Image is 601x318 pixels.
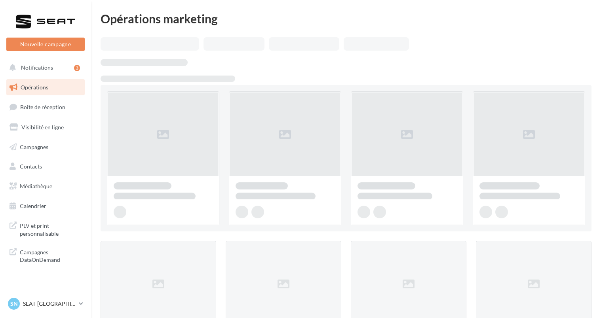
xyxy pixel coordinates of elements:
[10,300,18,308] span: SN
[23,300,76,308] p: SEAT-[GEOGRAPHIC_DATA]
[5,158,86,175] a: Contacts
[5,198,86,214] a: Calendrier
[20,104,65,110] span: Boîte de réception
[5,217,86,240] a: PLV et print personnalisable
[74,65,80,71] div: 3
[101,13,591,25] div: Opérations marketing
[5,119,86,136] a: Visibilité en ligne
[20,163,42,170] span: Contacts
[5,178,86,195] a: Médiathèque
[6,38,85,51] button: Nouvelle campagne
[21,64,53,71] span: Notifications
[5,244,86,267] a: Campagnes DataOnDemand
[5,98,86,115] a: Boîte de réception
[20,143,48,150] span: Campagnes
[20,220,82,237] span: PLV et print personnalisable
[6,296,85,311] a: SN SEAT-[GEOGRAPHIC_DATA]
[21,124,64,131] span: Visibilité en ligne
[5,79,86,96] a: Opérations
[20,247,82,264] span: Campagnes DataOnDemand
[5,59,83,76] button: Notifications 3
[20,203,46,209] span: Calendrier
[20,183,52,189] span: Médiathèque
[5,139,86,155] a: Campagnes
[21,84,48,91] span: Opérations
